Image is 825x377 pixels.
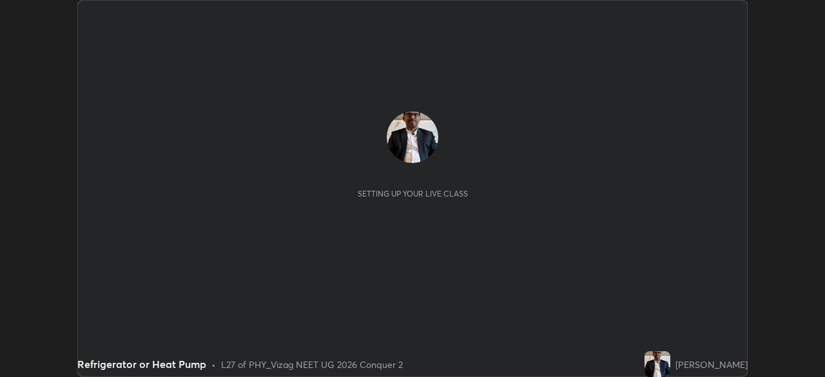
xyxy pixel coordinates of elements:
div: • [211,358,216,371]
div: [PERSON_NAME] [675,358,748,371]
img: 5fdc241a2bff4ab79b281eb58cfa3e4d.jpg [645,351,670,377]
div: L27 of PHY_Vizag NEET UG 2026 Conquer 2 [221,358,403,371]
img: 5fdc241a2bff4ab79b281eb58cfa3e4d.jpg [387,111,438,163]
div: Setting up your live class [358,189,468,198]
div: Refrigerator or Heat Pump [77,356,206,372]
